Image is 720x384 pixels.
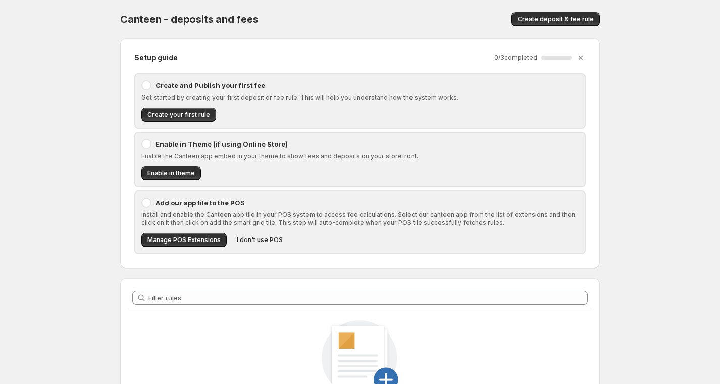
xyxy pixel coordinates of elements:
[141,93,579,102] p: Get started by creating your first deposit or fee rule. This will help you understand how the sys...
[231,233,289,247] button: I don't use POS
[141,108,216,122] button: Create your first rule
[141,233,227,247] button: Manage POS Extensions
[148,291,588,305] input: Filter rules
[141,152,579,160] p: Enable the Canteen app embed in your theme to show fees and deposits on your storefront.
[156,139,579,149] p: Enable in Theme (if using Online Store)
[147,111,210,119] span: Create your first rule
[134,53,178,63] h2: Setup guide
[147,236,221,244] span: Manage POS Extensions
[518,15,594,23] span: Create deposit & fee rule
[141,166,201,180] button: Enable in theme
[156,80,579,90] p: Create and Publish your first fee
[147,169,195,177] span: Enable in theme
[494,54,537,62] p: 0 / 3 completed
[237,236,283,244] span: I don't use POS
[511,12,600,26] button: Create deposit & fee rule
[141,211,579,227] p: Install and enable the Canteen app tile in your POS system to access fee calculations. Select our...
[574,51,588,65] button: Dismiss setup guide
[120,13,259,25] span: Canteen - deposits and fees
[156,198,579,208] p: Add our app tile to the POS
